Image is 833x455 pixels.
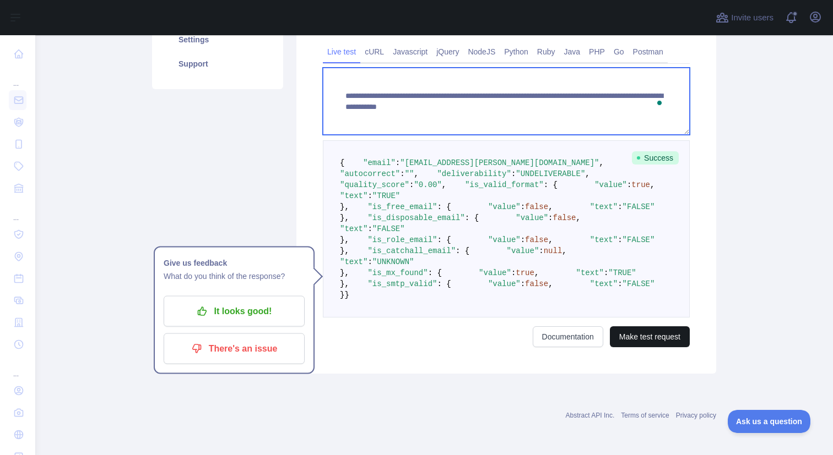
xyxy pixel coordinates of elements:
[585,169,589,178] span: ,
[323,43,360,61] a: Live test
[576,213,581,222] span: ,
[428,268,442,277] span: : {
[405,169,414,178] span: ""
[479,268,511,277] span: "value"
[437,235,451,244] span: : {
[9,66,26,88] div: ...
[585,43,609,61] a: PHP
[414,180,441,189] span: "0.00"
[463,43,500,61] a: NodeJS
[544,180,558,189] span: : {
[367,246,456,255] span: "is_catchall_email"
[9,357,26,379] div: ...
[548,235,553,244] span: ,
[488,279,521,288] span: "value"
[608,268,636,277] span: "TRUE"
[618,202,622,211] span: :
[164,270,305,283] p: What do you think of the response?
[367,235,437,244] span: "is_role_email"
[590,202,618,211] span: "text"
[539,246,543,255] span: :
[372,191,400,200] span: "TRUE"
[363,158,396,167] span: "email"
[396,158,400,167] span: :
[560,43,585,61] a: Java
[623,202,655,211] span: "FALSE"
[576,268,604,277] span: "text"
[618,279,622,288] span: :
[367,268,428,277] span: "is_mx_found"
[414,169,418,178] span: ,
[632,151,679,165] span: Success
[340,224,367,233] span: "text"
[164,256,305,270] h1: Give us feedback
[409,180,414,189] span: :
[516,268,534,277] span: true
[340,268,349,277] span: },
[367,279,437,288] span: "is_smtp_valid"
[344,290,349,299] span: }
[566,412,615,419] a: Abstract API Inc.
[544,246,562,255] span: null
[521,202,525,211] span: :
[432,43,463,61] a: jQuery
[367,213,464,222] span: "is_disposable_email"
[456,246,469,255] span: : {
[533,43,560,61] a: Ruby
[623,235,655,244] span: "FALSE"
[604,268,608,277] span: :
[627,180,631,189] span: :
[488,235,521,244] span: "value"
[367,257,372,266] span: :
[340,169,400,178] span: "autocorrect"
[525,279,548,288] span: false
[488,202,521,211] span: "value"
[713,9,776,26] button: Invite users
[367,202,437,211] span: "is_free_email"
[340,257,367,266] span: "text"
[623,279,655,288] span: "FALSE"
[631,180,650,189] span: true
[590,279,618,288] span: "text"
[731,12,773,24] span: Invite users
[372,257,414,266] span: "UNKNOWN"
[367,224,372,233] span: :
[340,202,349,211] span: },
[521,235,525,244] span: :
[400,169,404,178] span: :
[400,158,599,167] span: "[EMAIL_ADDRESS][PERSON_NAME][DOMAIN_NAME]"
[340,158,344,167] span: {
[323,68,690,135] textarea: To enrich screen reader interactions, please activate Accessibility in Grammarly extension settings
[511,268,516,277] span: :
[562,246,566,255] span: ,
[340,213,349,222] span: },
[511,169,516,178] span: :
[340,290,344,299] span: }
[340,279,349,288] span: },
[548,213,553,222] span: :
[437,202,451,211] span: : {
[442,180,446,189] span: ,
[594,180,627,189] span: "value"
[516,169,585,178] span: "UNDELIVERABLE"
[534,268,539,277] span: ,
[340,191,367,200] span: "text"
[553,213,576,222] span: false
[465,213,479,222] span: : {
[548,279,553,288] span: ,
[590,235,618,244] span: "text"
[533,326,603,347] a: Documentation
[525,202,548,211] span: false
[599,158,604,167] span: ,
[360,43,388,61] a: cURL
[609,43,629,61] a: Go
[500,43,533,61] a: Python
[516,213,548,222] span: "value"
[507,246,539,255] span: "value"
[9,200,26,222] div: ...
[521,279,525,288] span: :
[650,180,654,189] span: ,
[388,43,432,61] a: Javascript
[437,169,511,178] span: "deliverability"
[629,43,668,61] a: Postman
